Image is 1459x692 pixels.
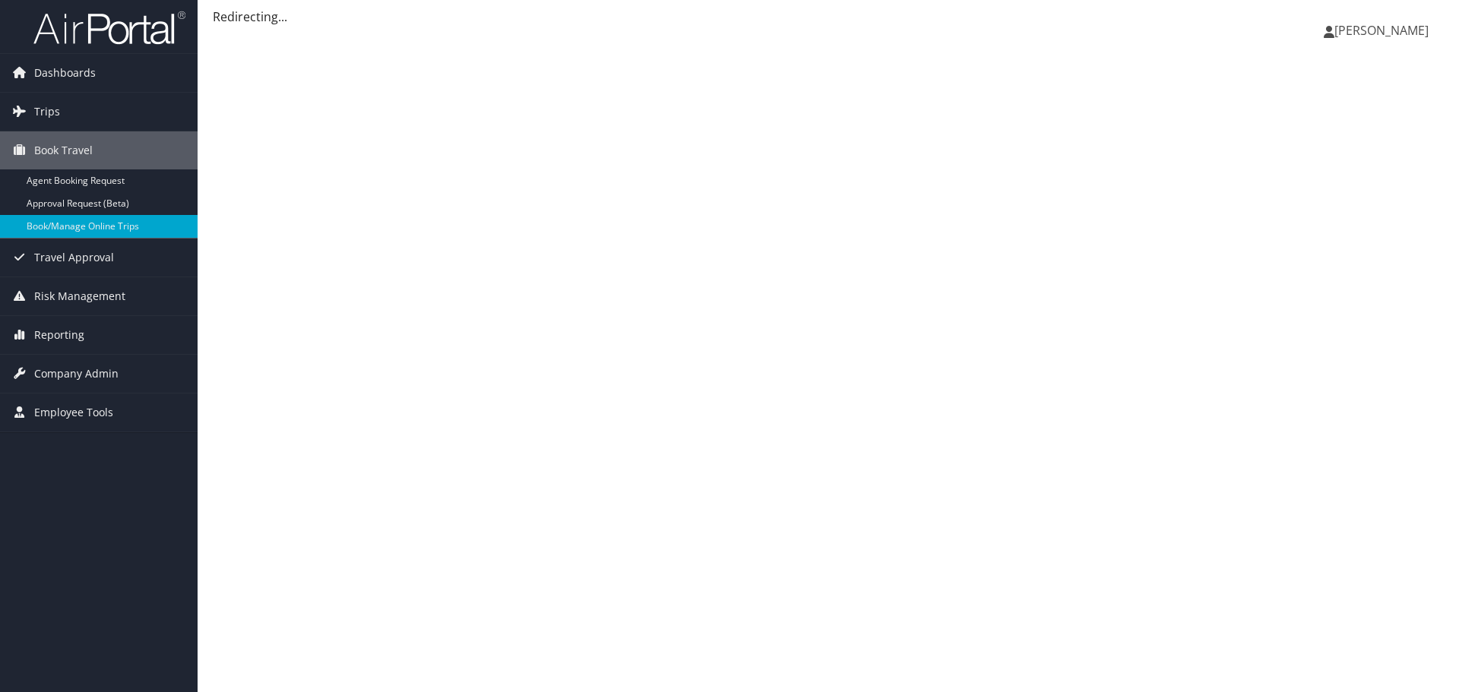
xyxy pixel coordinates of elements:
[34,316,84,354] span: Reporting
[34,393,113,431] span: Employee Tools
[33,10,185,46] img: airportal-logo.png
[34,93,60,131] span: Trips
[34,277,125,315] span: Risk Management
[34,355,119,393] span: Company Admin
[34,131,93,169] span: Book Travel
[34,239,114,276] span: Travel Approval
[1334,22,1429,39] span: [PERSON_NAME]
[213,8,1444,26] div: Redirecting...
[1324,8,1444,53] a: [PERSON_NAME]
[34,54,96,92] span: Dashboards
